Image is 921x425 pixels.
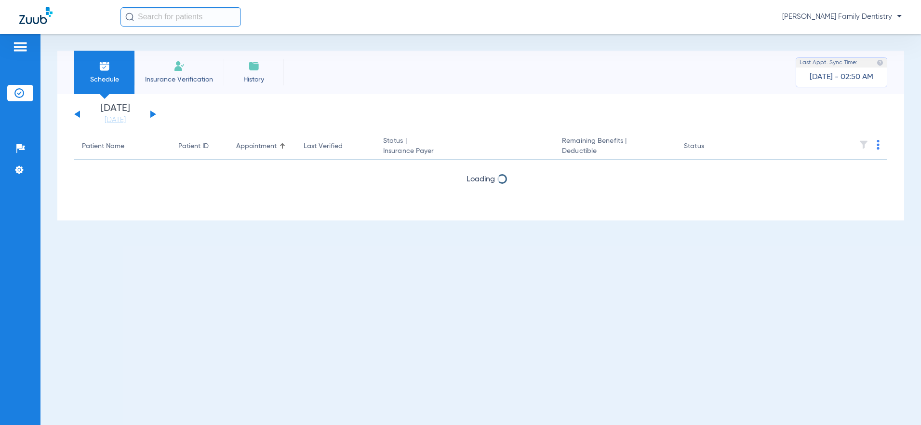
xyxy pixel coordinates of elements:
[19,7,53,24] img: Zuub Logo
[859,140,868,150] img: filter.svg
[562,146,668,156] span: Deductible
[236,141,288,151] div: Appointment
[383,146,547,156] span: Insurance Payer
[178,141,221,151] div: Patient ID
[125,13,134,21] img: Search Icon
[800,58,857,68] span: Last Appt. Sync Time:
[13,41,28,53] img: hamburger-icon
[554,133,676,160] th: Remaining Benefits |
[82,141,124,151] div: Patient Name
[810,72,873,82] span: [DATE] - 02:50 AM
[873,379,921,425] iframe: Chat Widget
[86,104,144,125] li: [DATE]
[782,12,902,22] span: [PERSON_NAME] Family Dentistry
[676,133,741,160] th: Status
[120,7,241,27] input: Search for patients
[467,176,495,183] span: Loading
[236,141,277,151] div: Appointment
[86,115,144,125] a: [DATE]
[178,141,209,151] div: Patient ID
[99,60,110,72] img: Schedule
[877,59,883,66] img: last sync help info
[174,60,185,72] img: Manual Insurance Verification
[81,75,127,84] span: Schedule
[304,141,343,151] div: Last Verified
[375,133,554,160] th: Status |
[248,60,260,72] img: History
[231,75,277,84] span: History
[142,75,216,84] span: Insurance Verification
[304,141,368,151] div: Last Verified
[82,141,163,151] div: Patient Name
[877,140,880,150] img: group-dot-blue.svg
